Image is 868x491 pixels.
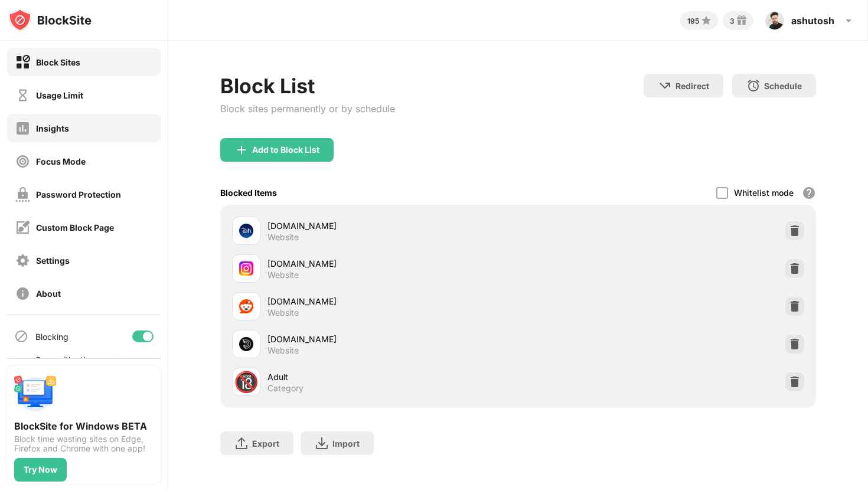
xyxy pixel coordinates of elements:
img: push-desktop.svg [14,373,57,415]
div: Sync with other devices [35,355,96,375]
div: Block List [220,74,395,98]
img: favicons [239,337,253,351]
div: Adult [267,371,518,383]
img: settings-off.svg [15,253,30,268]
div: Website [267,232,299,243]
img: favicons [239,224,253,238]
div: Whitelist mode [734,188,794,198]
img: logo-blocksite.svg [8,8,92,32]
div: Website [267,307,299,318]
div: Add to Block List [252,145,319,155]
div: 195 [687,17,699,25]
img: sync-icon.svg [14,358,28,372]
div: About [36,289,61,299]
div: [DOMAIN_NAME] [267,257,518,270]
div: Try Now [24,465,57,474]
div: Website [267,345,299,356]
div: Schedule [764,81,802,91]
img: block-on.svg [15,55,30,70]
div: ashutosh [791,15,834,27]
img: blocking-icon.svg [14,329,28,343]
div: [DOMAIN_NAME] [267,333,518,345]
img: points-small.svg [699,14,713,28]
div: Custom Block Page [36,222,114,233]
div: Usage Limit [36,90,83,100]
img: favicons [239,261,253,276]
div: Block Sites [36,57,80,67]
img: reward-small.svg [735,14,749,28]
div: 3 [730,17,735,25]
img: insights-off.svg [15,121,30,136]
div: Block sites permanently or by schedule [220,103,395,114]
div: [DOMAIN_NAME] [267,295,518,307]
img: password-protection-off.svg [15,187,30,202]
img: customize-block-page-off.svg [15,220,30,235]
img: focus-off.svg [15,154,30,169]
div: Export [252,438,279,449]
div: [DOMAIN_NAME] [267,220,518,232]
div: Website [267,270,299,280]
img: ACg8ocJDfsO4HDLUXMWKJgMeZOOlN33H7BmHtrWeRqkiGjgX6_r0q2hU=s96-c [765,11,784,30]
div: Blocked Items [220,188,277,198]
div: Password Protection [36,189,121,199]
div: BlockSite for Windows BETA [14,420,154,432]
div: Category [267,383,304,394]
div: Import [332,438,360,449]
img: favicons [239,299,253,313]
img: time-usage-off.svg [15,88,30,103]
img: about-off.svg [15,286,30,301]
div: Block time wasting sites on Edge, Firefox and Chrome with one app! [14,434,154,453]
div: 🔞 [234,370,259,394]
div: Settings [36,256,70,266]
div: Blocking [35,332,68,342]
div: Redirect [676,81,709,91]
div: Focus Mode [36,156,86,166]
div: Insights [36,123,69,133]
